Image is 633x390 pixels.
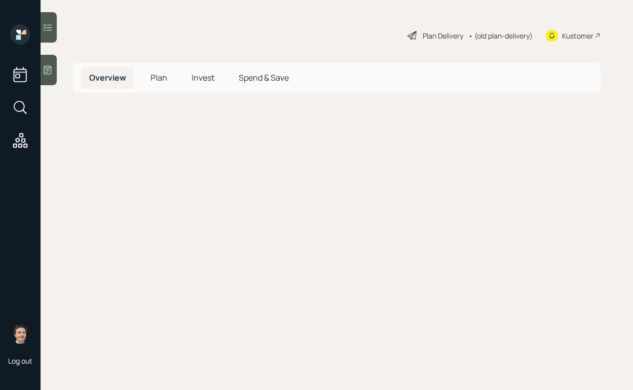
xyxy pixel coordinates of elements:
span: Invest [192,72,214,83]
img: robby-grisanti-headshot.png [10,324,30,344]
span: Plan [151,72,167,83]
span: Overview [89,72,126,83]
div: Kustomer [562,30,593,41]
div: Log out [8,356,32,366]
div: • (old plan-delivery) [468,30,533,41]
span: Spend & Save [239,72,289,83]
div: Plan Delivery [423,30,463,41]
